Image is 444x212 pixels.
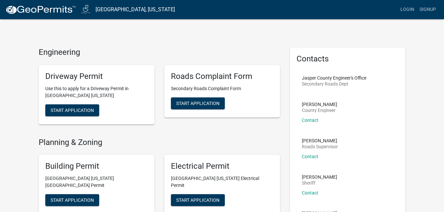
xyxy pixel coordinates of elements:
[176,197,220,203] span: Start Application
[302,76,366,80] p: Jasper County Engineer's Office
[45,85,148,99] p: Use this to apply for a Driveway Permit in [GEOGRAPHIC_DATA] [US_STATE]
[302,138,338,143] p: [PERSON_NAME]
[81,5,90,14] img: Jasper County, Iowa
[171,85,273,92] p: Secondary Roads Complaint Form
[398,3,417,16] a: Login
[302,108,337,113] p: County Engineer
[302,144,338,149] p: Roads Supervisor
[302,181,337,185] p: Sheriff
[39,138,280,147] h4: Planning & Zoning
[417,3,439,16] a: Signup
[302,154,318,159] a: Contact
[45,194,99,206] button: Start Application
[171,97,225,109] button: Start Application
[302,118,318,123] a: Contact
[51,197,94,203] span: Start Application
[51,107,94,113] span: Start Application
[302,102,337,107] p: [PERSON_NAME]
[171,72,273,81] h5: Roads Complaint Form
[45,72,148,81] h5: Driveway Permit
[176,100,220,106] span: Start Application
[45,161,148,171] h5: Building Permit
[45,104,99,116] button: Start Application
[45,175,148,189] p: [GEOGRAPHIC_DATA] [US_STATE][GEOGRAPHIC_DATA] Permit
[171,175,273,189] p: [GEOGRAPHIC_DATA] [US_STATE] Electrical Permit
[96,4,175,15] a: [GEOGRAPHIC_DATA], [US_STATE]
[297,54,399,64] h5: Contacts
[171,161,273,171] h5: Electrical Permit
[39,48,280,57] h4: Engineering
[302,175,337,179] p: [PERSON_NAME]
[302,190,318,195] a: Contact
[171,194,225,206] button: Start Application
[302,82,366,86] p: Secondary Roads Dept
